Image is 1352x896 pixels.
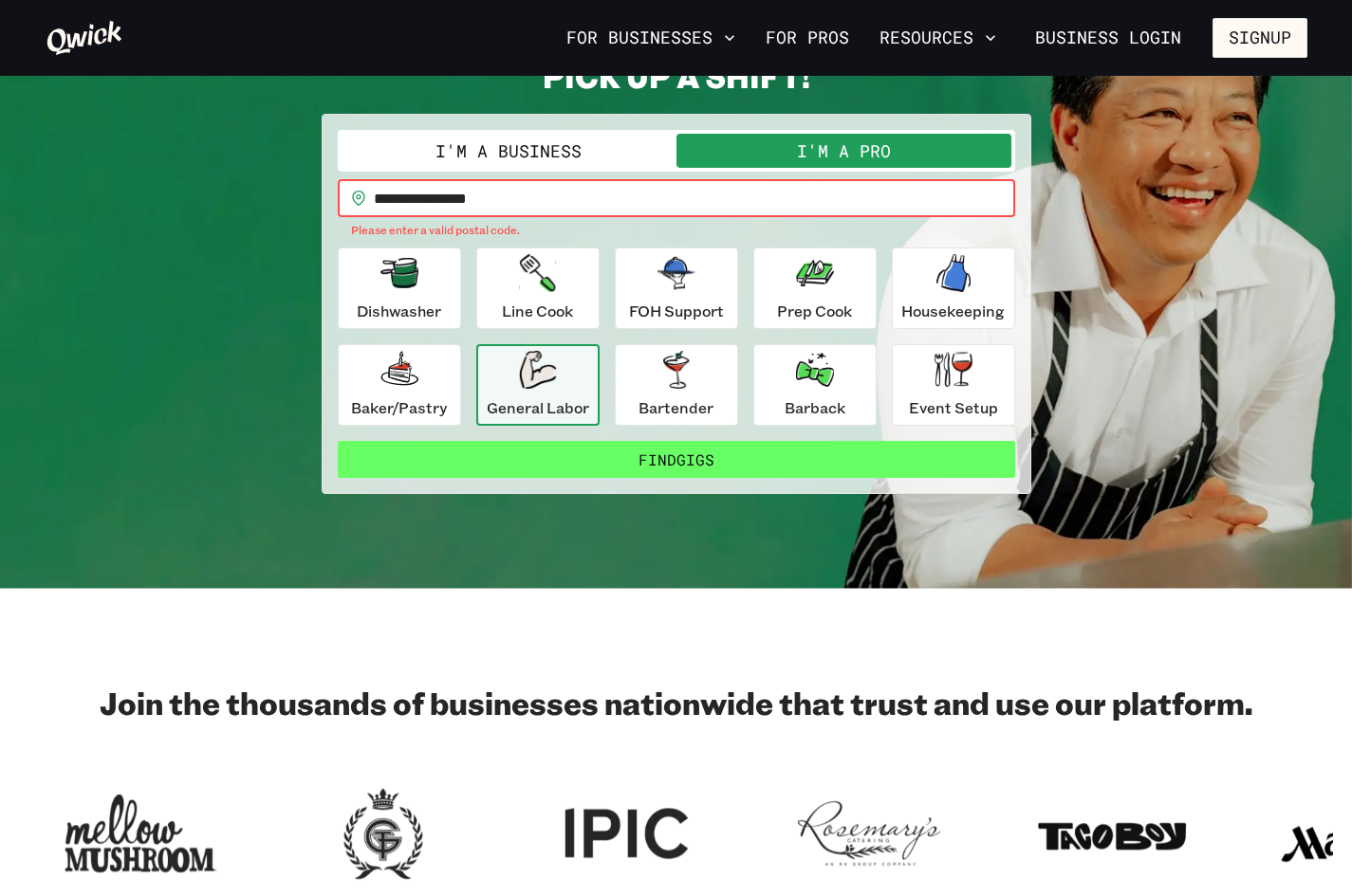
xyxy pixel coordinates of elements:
button: Resources [872,22,1004,54]
p: FOH Support [629,300,724,322]
a: For Pros [758,22,857,54]
p: Dishwasher [357,300,441,322]
p: Barback [785,396,845,419]
p: Line Cook [502,300,573,322]
button: For Businesses [559,22,743,54]
button: Line Cook [476,247,600,329]
button: Prep Cook [753,247,877,329]
p: Baker/Pastry [351,396,447,419]
button: Signup [1213,18,1307,58]
h2: Join the thousands of businesses nationwide that trust and use our platform. [46,684,1307,722]
a: Business Login [1019,18,1197,58]
button: Housekeeping [892,247,1015,329]
p: Prep Cook [777,300,852,322]
img: Logo for IPIC [550,782,702,885]
button: FindGigs [338,441,1015,479]
button: Dishwasher [338,247,461,329]
button: Barback [753,344,877,426]
h2: PICK UP A SHIFT! [322,57,1031,95]
img: Logo for Georgian Terrace [307,782,459,885]
img: Logo for Rosemary's Catering [793,782,945,885]
button: Bartender [615,344,738,426]
button: General Labor [476,344,600,426]
p: Event Setup [909,396,998,419]
button: Baker/Pastry [338,344,461,426]
p: General Labor [487,396,589,419]
p: Please enter a valid postal code. [351,221,1002,240]
button: I'm a Pro [676,134,1011,168]
img: Logo for Taco Boy [1036,782,1188,885]
button: I'm a Business [342,134,676,168]
img: Logo for Mellow Mushroom [65,782,216,885]
p: Bartender [639,396,713,419]
button: FOH Support [615,247,738,329]
p: Housekeeping [901,300,1005,322]
button: Event Setup [892,344,1015,426]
